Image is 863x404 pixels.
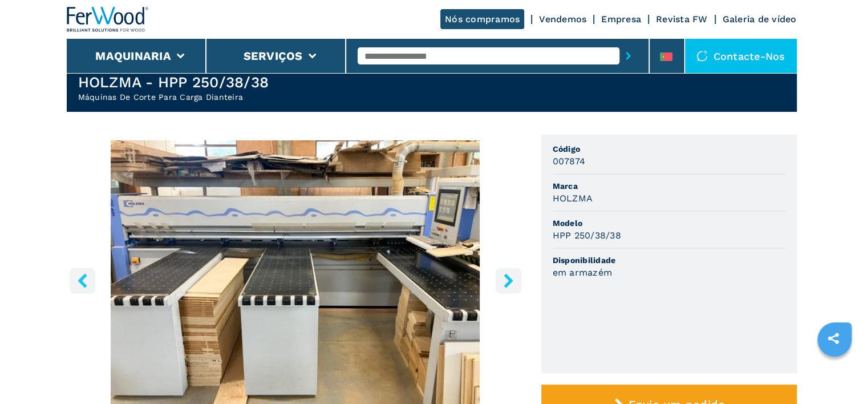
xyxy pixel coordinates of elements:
img: Contacte-nos [696,50,708,62]
a: Revista FW [656,14,708,25]
div: Contacte-nos [685,39,797,73]
button: left-button [70,268,95,293]
span: Código [553,143,785,155]
a: Empresa [601,14,641,25]
h1: HOLZMA - HPP 250/38/38 [78,73,269,91]
a: Vendemos [539,14,586,25]
button: Maquinaria [95,49,171,63]
button: Serviços [244,49,303,63]
span: Disponibilidade [553,254,785,266]
a: sharethis [819,324,848,353]
img: Ferwood [67,7,149,32]
h3: HPP 250/38/38 [553,229,621,242]
button: right-button [496,268,521,293]
span: Marca [553,180,785,192]
iframe: Chat [815,353,854,395]
a: Galeria de vídeo [723,14,797,25]
span: Modelo [553,217,785,229]
a: Nós compramos [440,9,524,29]
h3: em armazém [553,266,613,279]
button: submit-button [619,43,637,69]
h3: 007874 [553,155,586,168]
h2: Máquinas De Corte Para Carga Dianteira [78,91,269,103]
h3: HOLZMA [553,192,593,205]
